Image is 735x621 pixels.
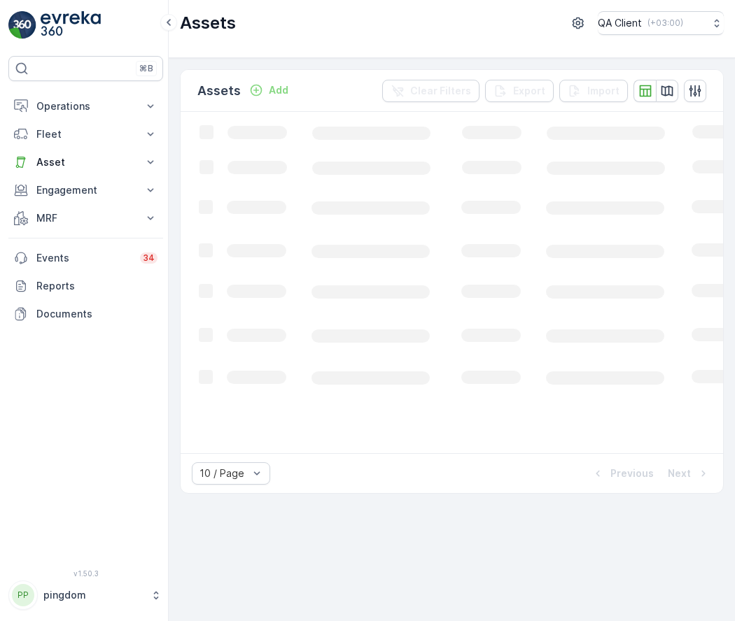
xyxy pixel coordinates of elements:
[610,466,654,480] p: Previous
[666,465,712,482] button: Next
[139,63,153,74] p: ⌘B
[8,580,163,610] button: PPpingdom
[8,244,163,272] a: Events34
[180,12,236,34] p: Assets
[598,11,724,35] button: QA Client(+03:00)
[647,17,683,29] p: ( +03:00 )
[36,251,132,265] p: Events
[244,82,294,99] button: Add
[668,466,691,480] p: Next
[8,148,163,176] button: Asset
[36,155,135,169] p: Asset
[8,272,163,300] a: Reports
[8,300,163,328] a: Documents
[513,84,545,98] p: Export
[8,92,163,120] button: Operations
[197,81,241,101] p: Assets
[41,11,101,39] img: logo_light-DOdMpM7g.png
[587,84,619,98] p: Import
[8,11,36,39] img: logo
[382,80,479,102] button: Clear Filters
[8,569,163,578] span: v 1.50.3
[410,84,471,98] p: Clear Filters
[43,588,143,602] p: pingdom
[589,465,655,482] button: Previous
[8,176,163,204] button: Engagement
[269,83,288,97] p: Add
[12,584,34,606] div: PP
[485,80,554,102] button: Export
[8,204,163,232] button: MRF
[36,127,135,141] p: Fleet
[36,307,157,321] p: Documents
[8,120,163,148] button: Fleet
[143,252,155,264] p: 34
[36,99,135,113] p: Operations
[559,80,628,102] button: Import
[36,279,157,293] p: Reports
[36,183,135,197] p: Engagement
[36,211,135,225] p: MRF
[598,16,642,30] p: QA Client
